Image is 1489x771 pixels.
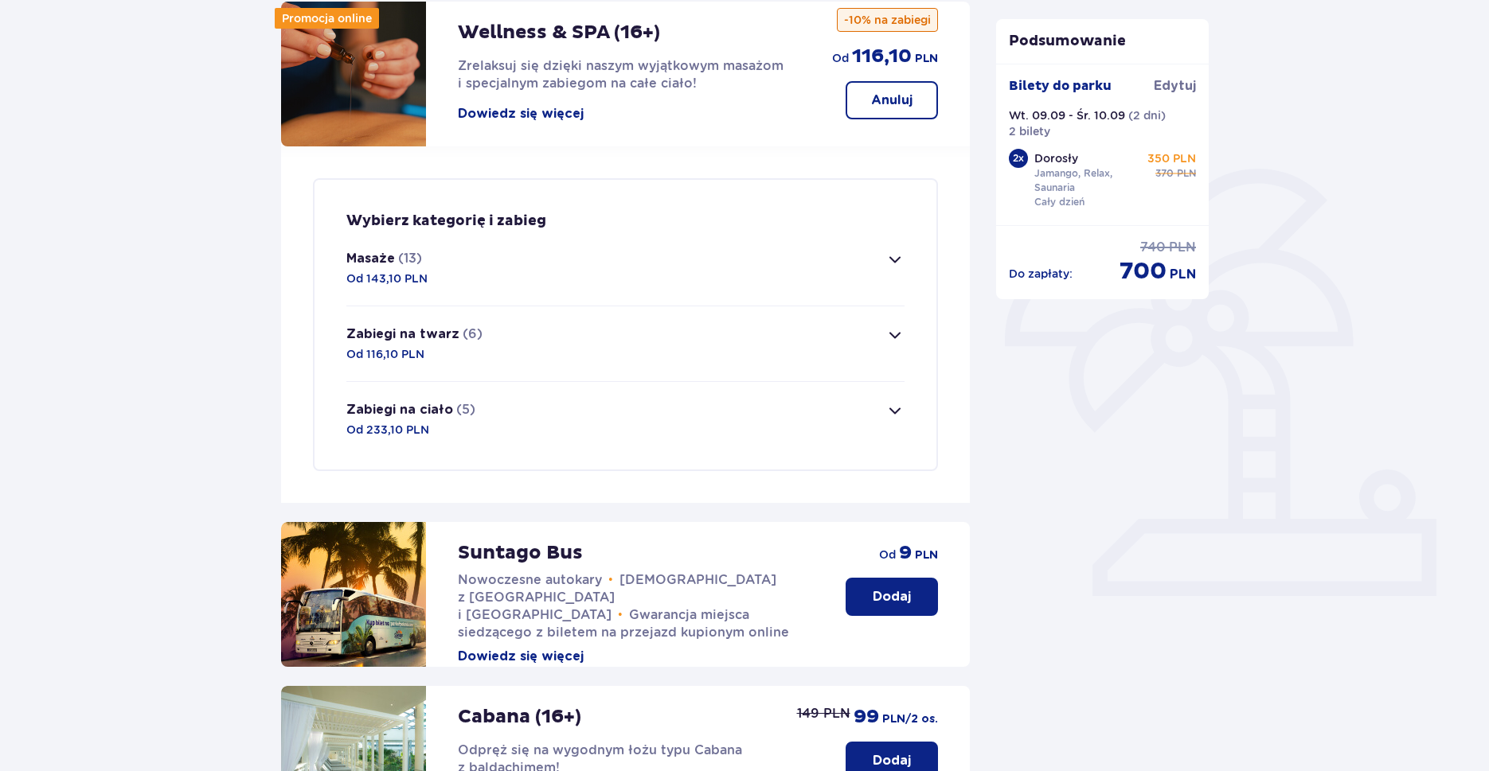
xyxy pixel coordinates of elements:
[1155,166,1174,181] p: 370
[832,50,849,66] p: od
[1170,266,1196,283] p: PLN
[873,588,911,606] p: Dodaj
[1009,149,1028,168] div: 2 x
[1169,239,1196,256] p: PLN
[463,325,483,343] p: (6)
[873,752,911,769] p: Dodaj
[879,547,896,563] p: od
[458,541,583,565] p: Suntago Bus
[275,8,379,29] div: Promocja online
[346,401,453,419] p: Zabiegi na ciało
[281,522,426,667] img: attraction
[346,382,905,457] button: Zabiegi na ciało(5)Od 233,10 PLN
[346,346,424,362] p: Od 116,10 PLN
[1009,266,1073,282] p: Do zapłaty :
[1177,166,1196,181] p: PLN
[1147,150,1196,166] p: 350 PLN
[456,401,475,419] p: (5)
[854,705,879,729] p: 99
[1034,195,1085,209] p: Cały dzień
[1034,166,1144,195] p: Jamango, Relax, Saunaria
[882,711,938,727] p: PLN /2 os.
[1009,107,1125,123] p: Wt. 09.09 - Śr. 10.09
[846,81,938,119] button: Anuluj
[346,306,905,381] button: Zabiegi na twarz(6)Od 116,10 PLN
[458,572,602,587] span: Nowoczesne autokary
[899,541,912,565] p: 9
[1140,239,1166,256] p: 740
[846,578,938,616] button: Dodaj
[1009,123,1050,139] p: 2 bilety
[1120,256,1167,286] p: 700
[458,58,784,91] span: Zrelaksuj się dzięki naszym wyjątkowym masażom i specjalnym zabiegom na całe ciało!
[346,231,905,306] button: Masaże(13)Od 143,10 PLN
[346,212,546,231] p: Wybierz kategorię i zabieg
[837,8,938,32] p: -10% na zabiegi
[458,105,584,123] button: Dowiedz się więcej
[458,705,581,729] p: Cabana (16+)
[915,547,938,563] p: PLN
[797,705,850,722] p: 149 PLN
[1154,77,1196,95] a: Edytuj
[346,250,395,267] p: Masaże
[1128,107,1166,123] p: ( 2 dni )
[1009,77,1112,95] p: Bilety do parku
[398,250,422,267] p: (13)
[1034,150,1078,166] p: Dorosły
[608,572,613,588] span: •
[915,51,938,67] p: PLN
[458,572,776,622] span: [DEMOGRAPHIC_DATA] z [GEOGRAPHIC_DATA] i [GEOGRAPHIC_DATA]
[871,92,913,109] p: Anuluj
[346,422,429,438] p: Od 233,10 PLN
[458,21,660,45] p: Wellness & SPA (16+)
[852,45,912,68] p: 116,10
[281,2,426,146] img: attraction
[996,32,1210,51] p: Podsumowanie
[458,648,584,665] button: Dowiedz się więcej
[618,607,623,623] span: •
[346,325,459,343] p: Zabiegi na twarz
[346,271,428,286] p: Od 143,10 PLN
